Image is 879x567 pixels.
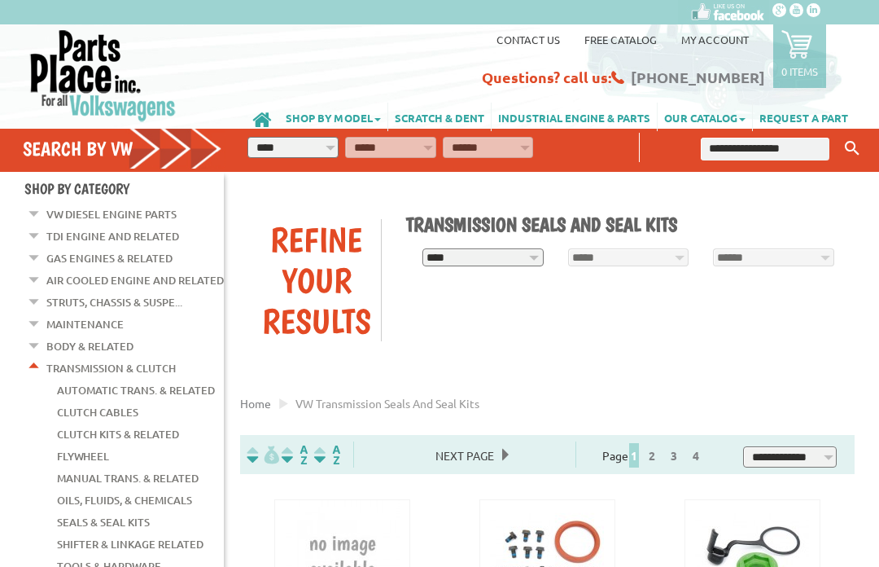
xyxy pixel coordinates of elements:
[46,226,179,247] a: TDI Engine and Related
[773,24,826,88] a: 0 items
[753,103,855,131] a: REQUEST A PART
[645,448,659,463] a: 2
[311,446,343,464] img: Sort by Sales Rank
[575,442,731,468] div: Page
[46,314,124,335] a: Maintenance
[667,448,681,463] a: 3
[689,448,703,463] a: 4
[57,424,179,445] a: Clutch Kits & Related
[681,33,749,46] a: My Account
[279,103,387,131] a: SHOP BY MODEL
[46,336,133,357] a: Body & Related
[781,64,818,78] p: 0 items
[57,534,203,555] a: Shifter & Linkage Related
[278,446,311,464] img: Sort by Headline
[57,380,215,401] a: Automatic Trans. & Related
[629,443,639,468] span: 1
[427,448,502,463] a: Next Page
[240,396,271,411] a: Home
[247,446,279,464] img: filterpricelow.svg
[57,490,192,511] a: Oils, Fluids, & Chemicals
[46,292,182,313] a: Struts, Chassis & Suspe...
[406,213,842,236] h1: Transmission Seals and Seal Kits
[24,180,224,197] h4: Shop By Category
[492,103,657,131] a: INDUSTRIAL ENGINE & PARTS
[252,219,381,341] div: Refine Your Results
[57,446,109,467] a: Flywheel
[427,443,502,468] span: Next Page
[496,33,560,46] a: Contact us
[840,135,864,162] button: Keyword Search
[28,29,177,122] img: Parts Place Inc!
[46,204,177,225] a: VW Diesel Engine Parts
[584,33,657,46] a: Free Catalog
[46,248,173,269] a: Gas Engines & Related
[46,270,224,291] a: Air Cooled Engine and Related
[658,103,752,131] a: OUR CATALOG
[57,402,138,423] a: Clutch Cables
[57,468,199,489] a: Manual Trans. & Related
[388,103,491,131] a: SCRATCH & DENT
[295,396,479,411] span: VW transmission seals and seal kits
[57,512,150,533] a: Seals & Seal Kits
[46,358,176,379] a: Transmission & Clutch
[23,137,222,160] h4: Search by VW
